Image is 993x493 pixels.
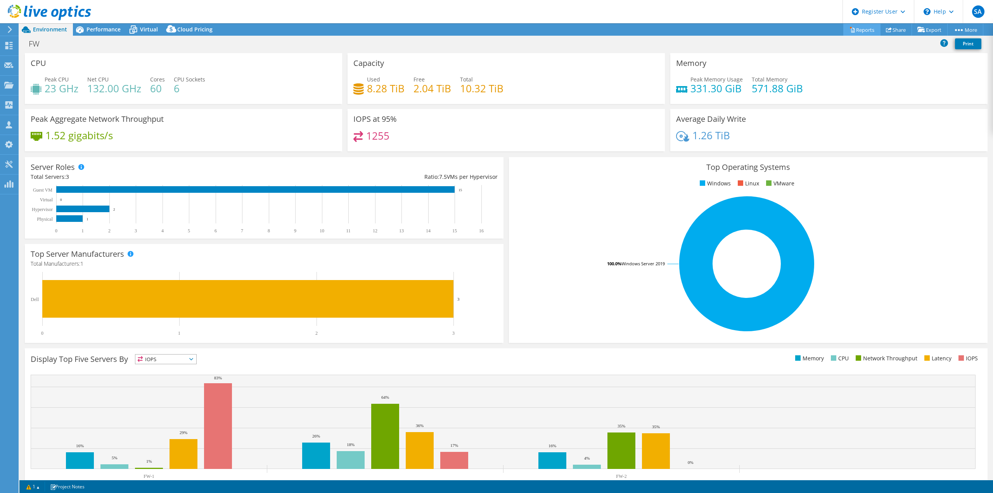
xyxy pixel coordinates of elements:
a: More [947,24,983,36]
text: Hypervisor [32,207,53,212]
text: 0% [688,460,694,465]
text: 5% [112,455,118,460]
text: 3 [452,330,455,336]
li: Network Throughput [854,354,917,363]
span: Net CPU [87,76,109,83]
tspan: Windows Server 2019 [621,261,665,266]
span: IOPS [135,355,196,364]
text: 2 [108,228,111,234]
span: 3 [66,173,69,180]
text: 8 [268,228,270,234]
span: Virtual [140,26,158,33]
a: Share [880,24,912,36]
li: Latency [922,354,951,363]
div: Total Servers: [31,173,264,181]
h4: 8.28 TiB [367,84,405,93]
a: Project Notes [45,482,90,491]
h3: Top Operating Systems [515,163,982,171]
span: 1 [80,260,83,267]
text: FW-2 [616,474,626,479]
text: 4% [584,456,590,460]
li: Linux [736,179,759,188]
text: 64% [381,395,389,400]
h4: 1.26 TiB [692,131,730,140]
text: 35% [618,424,625,428]
div: Ratio: VMs per Hypervisor [264,173,498,181]
li: CPU [829,354,849,363]
span: Performance [86,26,121,33]
text: 11 [346,228,351,234]
h4: 6 [174,84,205,93]
text: 6 [215,228,217,234]
span: Peak Memory Usage [690,76,743,83]
text: 7 [241,228,243,234]
span: Environment [33,26,67,33]
text: Physical [37,216,53,222]
text: Dell [31,297,39,302]
h4: 2.04 TiB [413,84,451,93]
span: Total [460,76,473,83]
text: 1% [146,459,152,464]
h3: Peak Aggregate Network Throughput [31,115,164,123]
text: Guest VM [33,187,52,193]
h3: IOPS at 95% [353,115,397,123]
h3: Capacity [353,59,384,67]
span: Cores [150,76,165,83]
span: CPU Sockets [174,76,205,83]
text: 2 [113,208,115,211]
text: 16 [479,228,484,234]
text: 18% [347,442,355,447]
li: IOPS [957,354,978,363]
text: 4 [161,228,164,234]
text: 15 [458,188,462,192]
text: 26% [312,434,320,438]
text: 0 [41,330,43,336]
text: 83% [214,375,222,380]
text: 9 [294,228,296,234]
span: Used [367,76,380,83]
li: VMware [764,179,794,188]
tspan: 100.0% [607,261,621,266]
span: SA [972,5,984,18]
text: 15 [452,228,457,234]
text: 16% [76,443,84,448]
text: 0 [55,228,57,234]
a: Print [955,38,981,49]
li: Memory [793,354,824,363]
h4: 1.52 gigabits/s [45,131,113,140]
h4: 10.32 TiB [460,84,503,93]
text: 1 [86,217,88,221]
a: Export [912,24,948,36]
text: 5 [188,228,190,234]
text: 3 [457,297,460,301]
h4: 1255 [366,131,389,140]
text: 3 [135,228,137,234]
span: 7.5 [439,173,447,180]
text: 1 [81,228,84,234]
text: 13 [399,228,404,234]
text: Virtual [40,197,53,202]
svg: \n [924,8,931,15]
h3: Average Daily Write [676,115,746,123]
h4: 571.88 GiB [752,84,803,93]
span: Cloud Pricing [177,26,213,33]
span: Total Memory [752,76,787,83]
text: 12 [373,228,377,234]
text: 36% [416,423,424,428]
h3: CPU [31,59,46,67]
h4: 132.00 GHz [87,84,141,93]
h4: 23 GHz [45,84,78,93]
text: FW-1 [144,474,154,479]
h3: Server Roles [31,163,75,171]
text: 1 [178,330,180,336]
a: Reports [843,24,881,36]
h4: 60 [150,84,165,93]
h3: Memory [676,59,706,67]
text: 10 [320,228,324,234]
text: 35% [652,424,660,429]
text: 2 [315,330,318,336]
h4: Total Manufacturers: [31,259,498,268]
h1: FW [25,40,52,48]
li: Windows [698,179,731,188]
text: 16% [548,443,556,448]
